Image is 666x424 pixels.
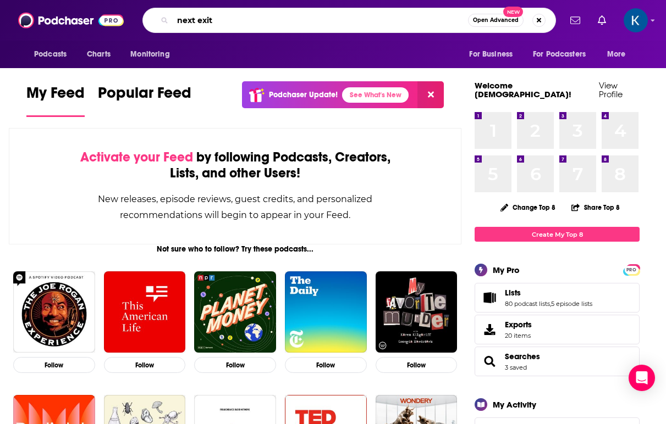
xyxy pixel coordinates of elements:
div: New releases, episode reviews, guest credits, and personalized recommendations will begin to appe... [64,191,406,223]
a: 3 saved [505,364,527,371]
img: Planet Money [194,271,276,353]
button: Show profile menu [624,8,648,32]
img: Podchaser - Follow, Share and Rate Podcasts [18,10,124,31]
span: PRO [625,266,638,274]
a: 80 podcast lists [505,300,550,308]
a: My Feed [26,83,85,117]
button: Follow [285,357,367,373]
a: Lists [478,290,500,305]
p: Podchaser Update! [269,90,338,99]
a: Exports [475,315,640,344]
a: Popular Feed [98,83,191,117]
button: open menu [461,44,526,65]
span: Exports [505,320,532,330]
span: Activate your Feed [80,149,193,165]
img: User Profile [624,8,648,32]
button: open menu [123,44,184,65]
div: Search podcasts, credits, & more... [142,8,556,33]
a: See What's New [342,87,409,103]
span: My Feed [26,83,85,109]
button: Follow [194,357,276,373]
button: open menu [526,44,602,65]
a: Searches [505,352,540,361]
span: 20 items [505,332,532,339]
span: Exports [478,322,500,337]
button: Follow [13,357,95,373]
a: 5 episode lists [551,300,592,308]
span: Searches [475,347,640,376]
div: Not sure who to follow? Try these podcasts... [9,244,461,254]
span: For Podcasters [533,47,586,62]
img: The Daily [285,271,367,353]
span: For Business [469,47,513,62]
div: by following Podcasts, Creators, Lists, and other Users! [64,149,406,181]
a: Create My Top 8 [475,227,640,242]
img: This American Life [104,271,186,353]
span: Podcasts [34,47,67,62]
div: My Pro [493,265,520,275]
span: New [503,7,523,17]
button: Change Top 8 [494,200,562,214]
span: Logged in as kristen42280 [624,8,648,32]
span: Lists [505,288,521,298]
button: Open AdvancedNew [468,14,524,27]
a: Searches [478,354,500,369]
a: Show notifications dropdown [593,11,610,30]
span: , [550,300,551,308]
a: Lists [505,288,592,298]
div: My Activity [493,399,536,410]
a: Show notifications dropdown [566,11,585,30]
a: Charts [80,44,117,65]
span: Monitoring [130,47,169,62]
button: Follow [104,357,186,373]
img: My Favorite Murder with Karen Kilgariff and Georgia Hardstark [376,271,458,353]
button: open menu [26,44,81,65]
input: Search podcasts, credits, & more... [173,12,468,29]
div: Open Intercom Messenger [629,365,655,391]
button: open menu [599,44,640,65]
span: Popular Feed [98,83,191,109]
span: Charts [87,47,111,62]
span: Lists [475,283,640,313]
button: Follow [376,357,458,373]
button: Share Top 8 [571,197,620,218]
span: Open Advanced [473,18,519,23]
a: PRO [625,265,638,274]
a: Welcome [DEMOGRAPHIC_DATA]! [475,80,571,99]
img: The Joe Rogan Experience [13,271,95,353]
span: More [607,47,626,62]
a: View Profile [599,80,623,99]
